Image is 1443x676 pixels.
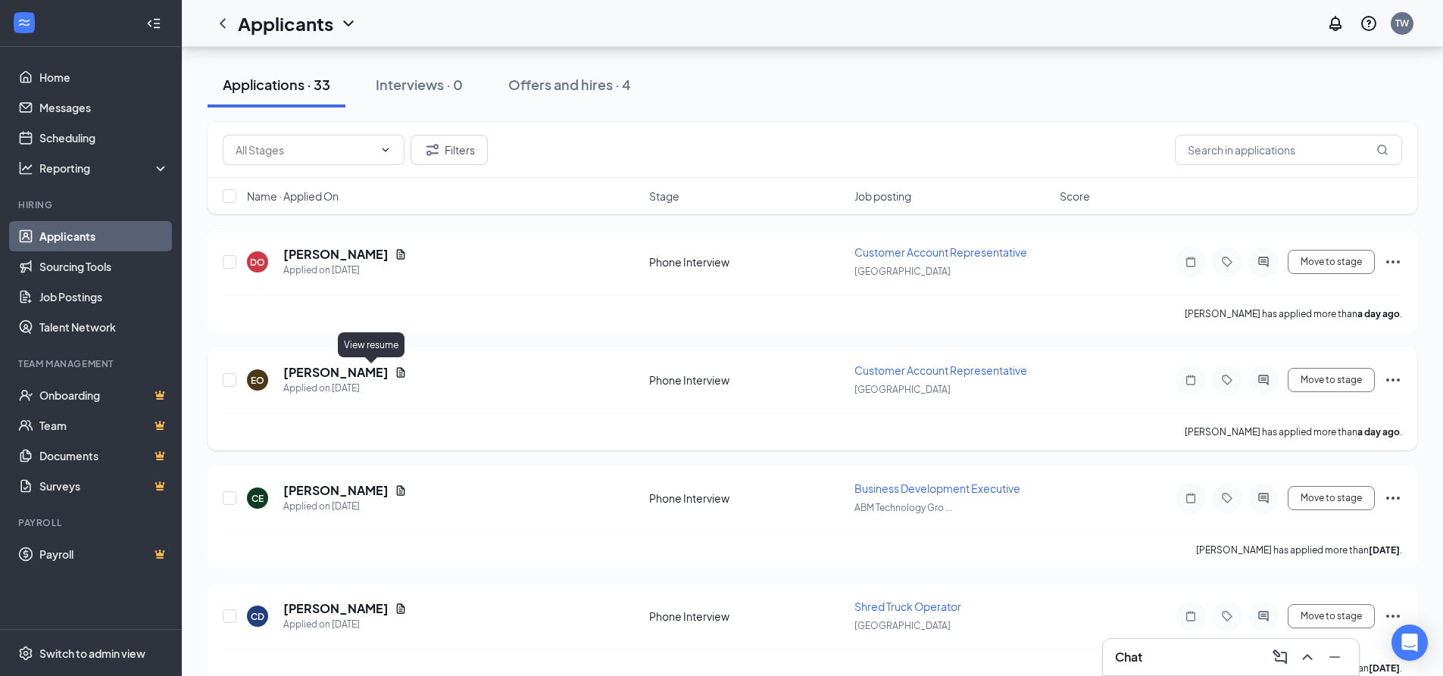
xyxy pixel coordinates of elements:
[1254,492,1273,504] svg: ActiveChat
[1218,374,1236,386] svg: Tag
[283,482,389,499] h5: [PERSON_NAME]
[39,160,170,176] div: Reporting
[1268,645,1292,669] button: ComposeMessage
[1185,425,1402,438] p: [PERSON_NAME] has applied more than .
[283,246,389,263] h5: [PERSON_NAME]
[39,441,169,471] a: DocumentsCrown
[1060,188,1090,204] span: Score
[251,610,264,623] div: CD
[236,142,373,158] input: All Stages
[1254,256,1273,268] svg: ActiveChat
[423,141,442,159] svg: Filter
[18,357,166,370] div: Team Management
[338,332,404,357] div: View resume
[39,282,169,312] a: Job Postings
[854,188,911,204] span: Job posting
[1218,492,1236,504] svg: Tag
[854,600,961,613] span: Shred Truck Operator
[395,603,407,615] svg: Document
[39,221,169,251] a: Applicants
[1298,648,1317,666] svg: ChevronUp
[283,381,407,396] div: Applied on [DATE]
[1182,610,1200,622] svg: Note
[39,380,169,410] a: OnboardingCrown
[395,366,407,378] svg: Document
[395,484,407,497] svg: Document
[39,646,145,661] div: Switch to admin view
[18,198,166,211] div: Hiring
[18,646,33,661] svg: Settings
[39,251,169,282] a: Sourcing Tools
[1182,256,1200,268] svg: Note
[854,363,1027,377] span: Customer Account Representative
[283,364,389,381] h5: [PERSON_NAME]
[1218,610,1236,622] svg: Tag
[1369,544,1400,556] b: [DATE]
[854,384,951,395] span: [GEOGRAPHIC_DATA]
[1288,604,1375,628] button: Move to stage
[508,75,631,94] div: Offers and hires · 4
[223,75,330,94] div: Applications · 33
[1254,374,1273,386] svg: ActiveChat
[649,372,845,388] div: Phone Interview
[39,312,169,342] a: Talent Network
[1384,489,1402,507] svg: Ellipses
[1360,14,1378,33] svg: QuestionInfo
[18,160,33,176] svg: Analysis
[39,62,169,92] a: Home
[251,492,264,505] div: CE
[251,374,264,387] div: EO
[1288,368,1375,392] button: Move to stage
[1376,144,1388,156] svg: MagnifyingGlass
[39,539,169,569] a: PayrollCrown
[146,16,161,31] svg: Collapse
[649,188,679,204] span: Stage
[283,263,407,278] div: Applied on [DATE]
[1218,256,1236,268] svg: Tag
[854,620,951,631] span: [GEOGRAPHIC_DATA]
[39,92,169,123] a: Messages
[1323,645,1347,669] button: Minimize
[39,123,169,153] a: Scheduling
[1295,645,1320,669] button: ChevronUp
[1357,308,1400,319] b: a day ago
[1254,610,1273,622] svg: ActiveChat
[283,600,389,617] h5: [PERSON_NAME]
[17,15,32,30] svg: WorkstreamLogo
[1185,307,1402,320] p: [PERSON_NAME] has applied more than .
[1391,625,1428,661] div: Open Intercom Messenger
[250,256,265,269] div: DO
[854,266,951,277] span: [GEOGRAPHIC_DATA]
[1182,374,1200,386] svg: Note
[1395,17,1409,30] div: TW
[1288,250,1375,274] button: Move to stage
[1384,371,1402,389] svg: Ellipses
[379,144,392,156] svg: ChevronDown
[854,245,1027,259] span: Customer Account Representative
[1115,649,1142,665] h3: Chat
[1196,544,1402,556] p: [PERSON_NAME] has applied more than .
[238,11,333,36] h1: Applicants
[283,499,407,514] div: Applied on [DATE]
[18,516,166,529] div: Payroll
[1384,607,1402,625] svg: Ellipses
[1288,486,1375,510] button: Move to stage
[39,471,169,501] a: SurveysCrown
[39,410,169,441] a: TeamCrown
[395,248,407,260] svg: Document
[649,254,845,269] div: Phone Interview
[649,491,845,506] div: Phone Interview
[214,14,232,33] svg: ChevronLeft
[1271,648,1289,666] svg: ComposeMessage
[649,609,845,624] div: Phone Interview
[376,75,463,94] div: Interviews · 0
[854,481,1020,495] span: Business Development Executive
[1384,253,1402,271] svg: Ellipses
[1357,426,1400,438] b: a day ago
[411,135,488,165] button: Filter Filters
[247,188,339,204] span: Name · Applied On
[1326,648,1344,666] svg: Minimize
[1182,492,1200,504] svg: Note
[1369,662,1400,674] b: [DATE]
